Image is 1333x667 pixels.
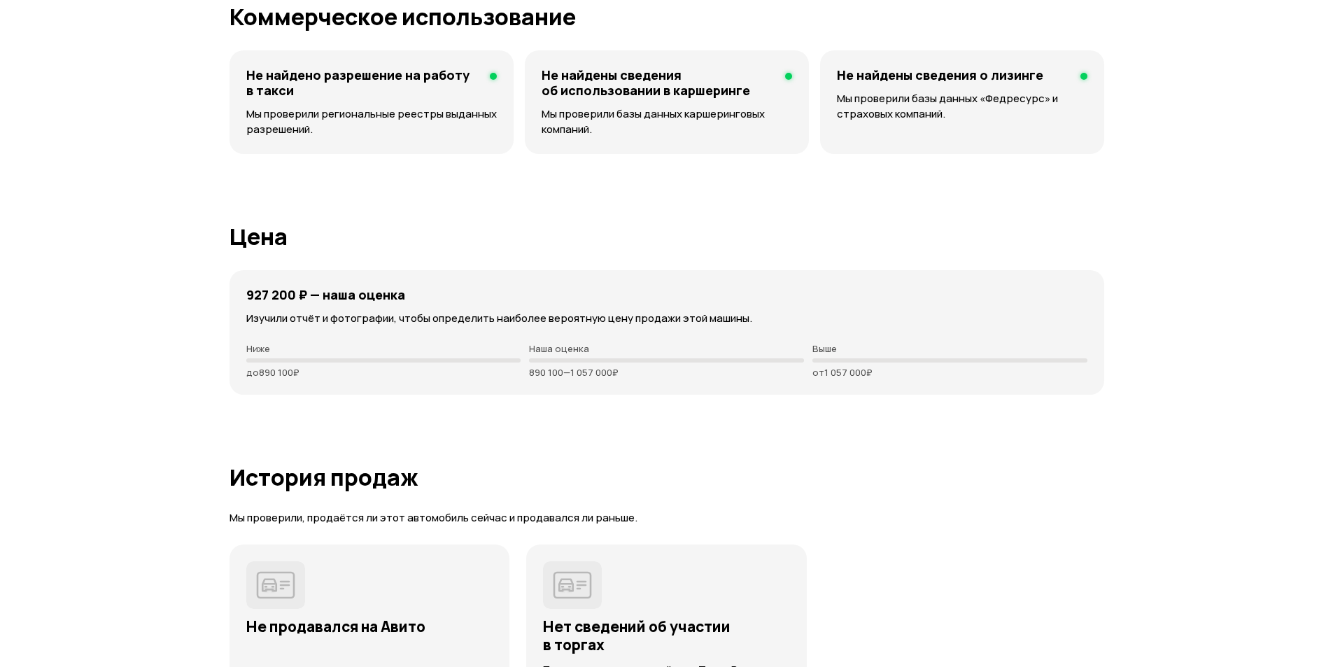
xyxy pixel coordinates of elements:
[529,367,804,378] p: 890 100 — 1 057 000 ₽
[812,343,1087,354] p: Выше
[246,617,493,636] h3: Не продавался на Авито
[230,4,1104,29] h1: Коммерческое использование
[246,367,521,378] p: до 890 100 ₽
[542,67,774,98] h4: Не найдены сведения об использовании в каршеринге
[246,106,497,137] p: Мы проверили региональные реестры выданных разрешений.
[230,511,1104,526] p: Мы проверили, продаётся ли этот автомобиль сейчас и продавался ли раньше.
[246,67,479,98] h4: Не найдено разрешение на работу в такси
[246,311,1087,326] p: Изучили отчёт и фотографии, чтобы определить наиболее вероятную цену продажи этой машины.
[246,343,521,354] p: Ниже
[230,224,1104,249] h1: Цена
[529,343,804,354] p: Наша оценка
[812,367,1087,378] p: от 1 057 000 ₽
[230,465,1104,490] h1: История продаж
[543,617,790,654] h3: Нет сведений об участии в торгах
[542,106,792,137] p: Мы проверили базы данных каршеринговых компаний.
[837,67,1043,83] h4: Не найдены сведения о лизинге
[837,91,1087,122] p: Мы проверили базы данных «Федресурс» и страховых компаний.
[246,287,405,302] h4: 927 200 ₽ — наша оценка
